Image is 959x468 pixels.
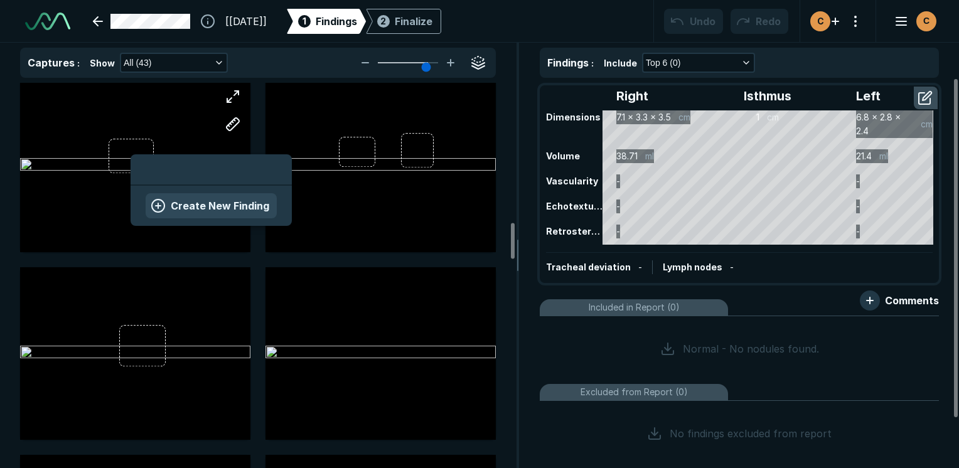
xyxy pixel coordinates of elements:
[546,262,631,272] span: Tracheal deviation
[604,56,637,70] span: Include
[146,193,277,218] button: Create New Finding
[670,426,832,441] span: No findings excluded from report
[591,58,594,68] span: :
[916,11,936,31] div: avatar-name
[547,56,589,69] span: Findings
[886,9,939,34] button: avatar-name
[124,56,151,70] span: All (43)
[923,14,930,28] span: C
[287,9,366,34] div: 1Findings
[77,58,80,68] span: :
[731,9,788,34] button: Redo
[90,56,115,70] span: Show
[20,8,75,35] a: See-Mode Logo
[540,384,939,461] li: Excluded from Report (0)No findings excluded from report
[638,262,642,272] span: -
[817,14,824,28] span: C
[316,14,357,29] span: Findings
[663,262,722,272] span: Lymph nodes
[730,262,734,272] span: -
[683,341,819,356] span: Normal - No nodules found.
[646,56,680,70] span: Top 6 (0)
[581,385,688,399] span: Excluded from Report (0)
[366,9,441,34] div: 2Finalize
[225,14,267,29] span: [[DATE]]
[589,300,680,314] span: Included in Report (0)
[28,56,75,69] span: Captures
[380,14,386,28] span: 2
[25,13,70,30] img: See-Mode Logo
[664,9,723,34] button: Undo
[810,11,830,31] div: avatar-name
[395,14,432,29] div: Finalize
[303,14,306,28] span: 1
[885,293,939,308] span: Comments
